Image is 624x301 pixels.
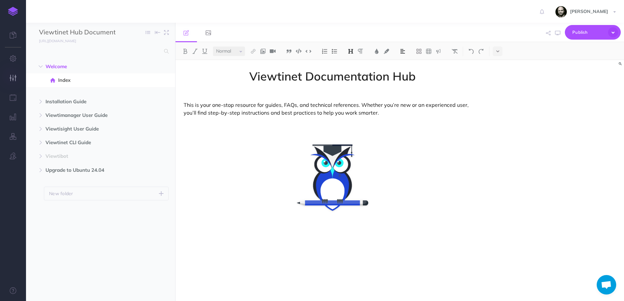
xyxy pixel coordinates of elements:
span: Installation Guide [45,98,128,106]
img: Link button [250,49,256,54]
img: Code block button [296,49,302,54]
img: Blockquote button [286,49,292,54]
img: Alignment dropdown menu button [400,49,406,54]
img: logo-mark.svg [8,7,18,16]
img: Add image button [260,49,266,54]
span: Welcome [45,63,128,70]
p: This is your one-stop resource for guides, FAQs, and technical references. Whether you’re new or ... [184,101,481,117]
img: iKqVerCCL3lq2TLI8Lcz.png [297,144,368,211]
span: Publish [572,27,605,37]
img: Headings dropdown button [348,49,354,54]
img: Text background color button [383,49,389,54]
button: Publish [565,25,621,40]
div: Chat abierto [597,275,616,295]
button: New folder [44,187,169,200]
span: [PERSON_NAME] [567,8,611,14]
span: Index [58,76,136,84]
span: Viewtinet Documentation Hub [184,70,481,83]
img: Redo [478,49,484,54]
img: Callout dropdown menu button [435,49,441,54]
a: [URL][DOMAIN_NAME] [26,37,83,44]
img: Undo [468,49,474,54]
img: Unordered list button [331,49,337,54]
img: Inline code button [305,49,311,54]
input: Documentation Name [39,28,115,37]
img: Italic button [192,49,198,54]
small: [URL][DOMAIN_NAME] [39,39,76,43]
img: Add video button [270,49,276,54]
img: Text color button [374,49,380,54]
span: Viewtibot [45,152,128,160]
input: Search [39,45,160,57]
span: Viewtimanager User Guide [45,111,128,119]
span: Viewtinet CLI Guide [45,139,128,146]
p: New folder [49,190,73,197]
img: Underline button [202,49,208,54]
img: Ordered list button [322,49,328,54]
img: Clear styles button [452,49,458,54]
img: Create table button [426,49,432,54]
img: Paragraph button [357,49,363,54]
img: fYsxTL7xyiRwVNfLOwtv2ERfMyxBnxhkboQPdXU4.jpeg [555,6,567,18]
span: Viewtisight User Guide [45,125,128,133]
img: Bold button [182,49,188,54]
span: Upgrade to Ubuntu 24.04 [45,166,128,174]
